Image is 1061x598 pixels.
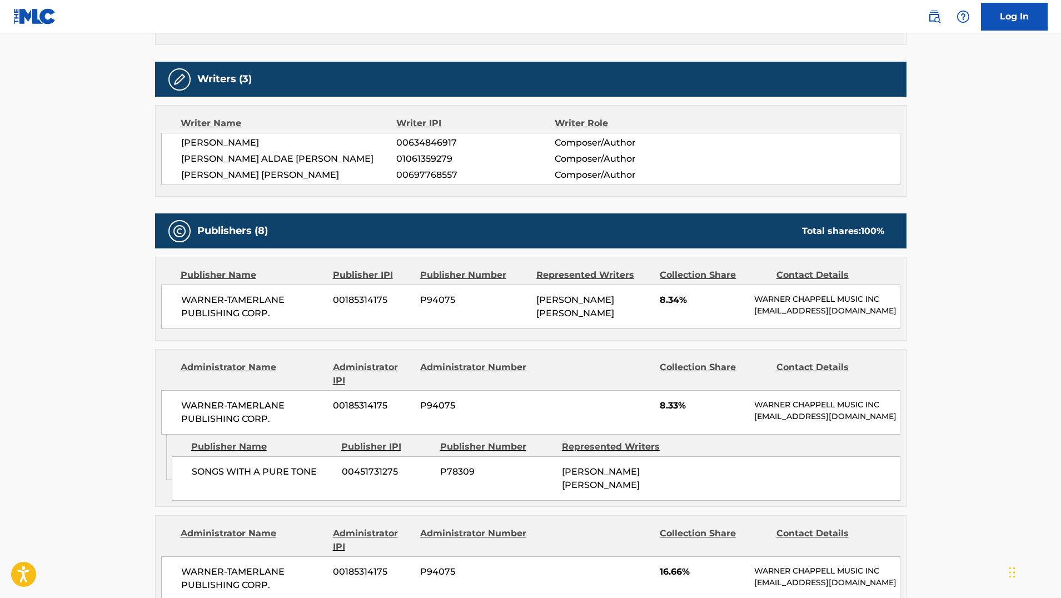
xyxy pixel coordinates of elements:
[333,293,412,307] span: 00185314175
[861,226,884,236] span: 100 %
[754,399,899,411] p: WARNER CHAPPELL MUSIC INC
[333,361,412,387] div: Administrator IPI
[952,6,974,28] div: Help
[1005,545,1061,598] iframe: Chat Widget
[555,168,699,182] span: Composer/Author
[660,565,746,579] span: 16.66%
[555,117,699,130] div: Writer Role
[555,152,699,166] span: Composer/Author
[536,268,651,282] div: Represented Writers
[420,361,528,387] div: Administrator Number
[981,3,1048,31] a: Log In
[181,293,325,320] span: WARNER-TAMERLANE PUBLISHING CORP.
[181,168,397,182] span: [PERSON_NAME] [PERSON_NAME]
[333,565,412,579] span: 00185314175
[754,565,899,577] p: WARNER CHAPPELL MUSIC INC
[191,440,333,454] div: Publisher Name
[660,527,768,554] div: Collection Share
[181,399,325,426] span: WARNER-TAMERLANE PUBLISHING CORP.
[396,117,555,130] div: Writer IPI
[776,268,884,282] div: Contact Details
[420,527,528,554] div: Administrator Number
[181,361,325,387] div: Administrator Name
[660,268,768,282] div: Collection Share
[754,293,899,305] p: WARNER CHAPPELL MUSIC INC
[776,527,884,554] div: Contact Details
[333,527,412,554] div: Administrator IPI
[341,440,432,454] div: Publisher IPI
[660,293,746,307] span: 8.34%
[440,440,554,454] div: Publisher Number
[957,10,970,23] img: help
[754,411,899,422] p: [EMAIL_ADDRESS][DOMAIN_NAME]
[13,8,56,24] img: MLC Logo
[173,73,186,86] img: Writers
[928,10,941,23] img: search
[754,577,899,589] p: [EMAIL_ADDRESS][DOMAIN_NAME]
[173,225,186,238] img: Publishers
[440,465,554,479] span: P78309
[181,527,325,554] div: Administrator Name
[754,305,899,317] p: [EMAIL_ADDRESS][DOMAIN_NAME]
[555,136,699,149] span: Composer/Author
[181,136,397,149] span: [PERSON_NAME]
[1009,556,1015,589] div: Drag
[420,565,528,579] span: P94075
[181,152,397,166] span: [PERSON_NAME] ALDAE [PERSON_NAME]
[333,268,412,282] div: Publisher IPI
[197,73,252,86] h5: Writers (3)
[660,361,768,387] div: Collection Share
[562,440,675,454] div: Represented Writers
[181,565,325,592] span: WARNER-TAMERLANE PUBLISHING CORP.
[660,399,746,412] span: 8.33%
[420,399,528,412] span: P94075
[333,399,412,412] span: 00185314175
[192,465,333,479] span: SONGS WITH A PURE TONE
[396,168,554,182] span: 00697768557
[181,117,397,130] div: Writer Name
[562,466,640,490] span: [PERSON_NAME] [PERSON_NAME]
[923,6,945,28] a: Public Search
[420,293,528,307] span: P94075
[396,136,554,149] span: 00634846917
[776,361,884,387] div: Contact Details
[181,268,325,282] div: Publisher Name
[396,152,554,166] span: 01061359279
[197,225,268,237] h5: Publishers (8)
[802,225,884,238] div: Total shares:
[420,268,528,282] div: Publisher Number
[536,295,614,318] span: [PERSON_NAME] [PERSON_NAME]
[342,465,432,479] span: 00451731275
